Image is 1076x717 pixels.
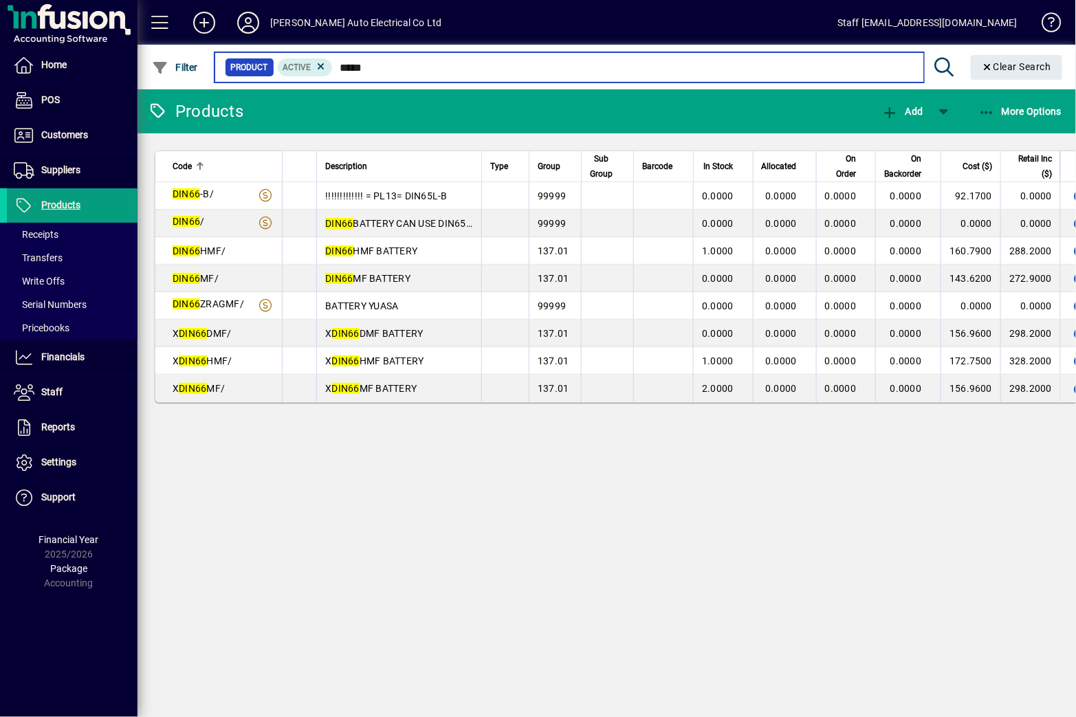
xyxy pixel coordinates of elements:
[702,328,734,339] span: 0.0000
[41,164,80,175] span: Suppliers
[538,159,573,174] div: Group
[704,159,734,174] span: In Stock
[173,188,200,199] em: DIN66
[538,159,560,174] span: Group
[890,328,922,339] span: 0.0000
[173,355,232,366] span: X HMF/
[226,10,270,35] button: Profile
[325,245,417,256] span: HMF BATTERY
[1000,320,1060,347] td: 298.2000
[702,383,734,394] span: 2.0000
[490,159,508,174] span: Type
[941,210,1000,237] td: 0.0000
[1000,265,1060,292] td: 272.9000
[963,159,992,174] span: Cost ($)
[762,159,809,174] div: Allocated
[825,383,857,394] span: 0.0000
[1000,210,1060,237] td: 0.0000
[39,534,99,545] span: Financial Year
[1009,151,1052,181] span: Retail Inc ($)
[765,190,797,201] span: 0.0000
[173,188,214,199] span: -B/
[538,355,569,366] span: 137.01
[41,456,76,467] span: Settings
[825,151,857,181] span: On Order
[538,300,566,311] span: 99999
[152,62,198,73] span: Filter
[173,273,200,284] em: DIN66
[837,12,1018,34] div: Staff [EMAIL_ADDRESS][DOMAIN_NAME]
[765,328,797,339] span: 0.0000
[978,106,1062,117] span: More Options
[1031,3,1059,47] a: Knowledge Base
[270,12,441,34] div: [PERSON_NAME] Auto Electrical Co Ltd
[538,383,569,394] span: 137.01
[173,328,232,339] span: X DMF/
[941,347,1000,375] td: 172.7500
[173,216,200,227] em: DIN66
[7,269,138,293] a: Write Offs
[14,276,65,287] span: Write Offs
[825,218,857,229] span: 0.0000
[173,216,205,227] span: /
[702,159,746,174] div: In Stock
[941,292,1000,320] td: 0.0000
[7,340,138,375] a: Financials
[325,273,410,284] span: MF BATTERY
[41,492,76,503] span: Support
[173,273,219,284] span: MF/
[702,218,734,229] span: 0.0000
[325,159,367,174] span: Description
[332,355,360,366] em: DIN66
[878,99,926,124] button: Add
[14,229,58,240] span: Receipts
[173,383,225,394] span: X MF/
[941,237,1000,265] td: 160.7900
[642,159,672,174] span: Barcode
[538,218,566,229] span: 99999
[7,375,138,410] a: Staff
[884,151,934,181] div: On Backorder
[179,355,206,366] em: DIN66
[881,106,923,117] span: Add
[890,190,922,201] span: 0.0000
[825,273,857,284] span: 0.0000
[325,218,492,229] span: BATTERY CAN USE DIN65ZLMF
[325,328,423,339] span: X DMF BATTERY
[7,83,138,118] a: POS
[325,245,353,256] em: DIN66
[941,182,1000,210] td: 92.1700
[7,48,138,82] a: Home
[825,245,857,256] span: 0.0000
[7,316,138,340] a: Pricebooks
[14,252,63,263] span: Transfers
[50,563,87,574] span: Package
[148,100,243,122] div: Products
[825,328,857,339] span: 0.0000
[765,355,797,366] span: 0.0000
[325,190,448,201] span: !!!!!!!!!!!!! = PL13= DIN65L-B
[231,60,268,74] span: Product
[7,153,138,188] a: Suppliers
[149,55,201,80] button: Filter
[283,63,311,72] span: Active
[325,218,353,229] em: DIN66
[41,386,63,397] span: Staff
[765,300,797,311] span: 0.0000
[41,129,88,140] span: Customers
[765,245,797,256] span: 0.0000
[7,118,138,153] a: Customers
[173,245,200,256] em: DIN66
[765,383,797,394] span: 0.0000
[825,151,869,181] div: On Order
[7,481,138,515] a: Support
[173,298,200,309] em: DIN66
[325,159,473,174] div: Description
[825,300,857,311] span: 0.0000
[7,246,138,269] a: Transfers
[890,245,922,256] span: 0.0000
[702,190,734,201] span: 0.0000
[825,190,857,201] span: 0.0000
[762,159,797,174] span: Allocated
[590,151,625,181] div: Sub Group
